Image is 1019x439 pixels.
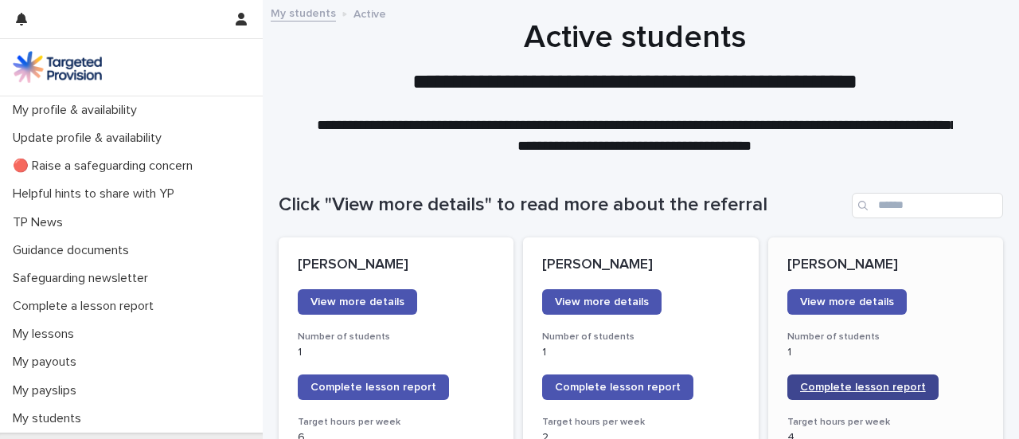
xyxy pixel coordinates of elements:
p: My students [6,411,94,426]
h3: Number of students [542,331,739,343]
p: [PERSON_NAME] [787,257,984,274]
a: View more details [298,289,417,315]
h1: Active students [279,18,991,57]
span: View more details [800,296,894,308]
span: View more details [555,296,649,308]
p: Helpful hints to share with YP [6,186,187,202]
input: Search [852,193,1003,218]
span: Complete lesson report [555,382,681,393]
a: Complete lesson report [787,374,939,400]
p: Complete a lesson report [6,299,166,314]
span: Complete lesson report [310,382,436,393]
span: View more details [310,296,404,308]
p: [PERSON_NAME] [298,257,494,274]
h3: Target hours per week [542,416,739,429]
a: View more details [542,289,662,315]
p: [PERSON_NAME] [542,257,739,274]
p: My profile & availability [6,103,150,118]
p: Update profile & availability [6,131,174,146]
a: View more details [787,289,907,315]
a: Complete lesson report [542,374,693,400]
p: 1 [787,346,984,359]
h3: Number of students [298,331,494,343]
a: Complete lesson report [298,374,449,400]
p: Safeguarding newsletter [6,271,161,286]
h3: Number of students [787,331,984,343]
h3: Target hours per week [787,416,984,429]
p: Active [353,4,386,22]
p: My payouts [6,355,89,370]
h3: Target hours per week [298,416,494,429]
p: 1 [542,346,739,359]
img: M5nRWzHhSzIhMunXDL62 [13,51,102,83]
p: My lessons [6,327,87,342]
span: Complete lesson report [800,382,926,393]
a: My students [271,3,336,22]
p: 🔴 Raise a safeguarding concern [6,159,205,174]
p: 1 [298,346,494,359]
p: Guidance documents [6,243,142,258]
h1: Click "View more details" to read more about the referral [279,194,845,217]
p: My payslips [6,383,89,398]
p: TP News [6,215,76,230]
